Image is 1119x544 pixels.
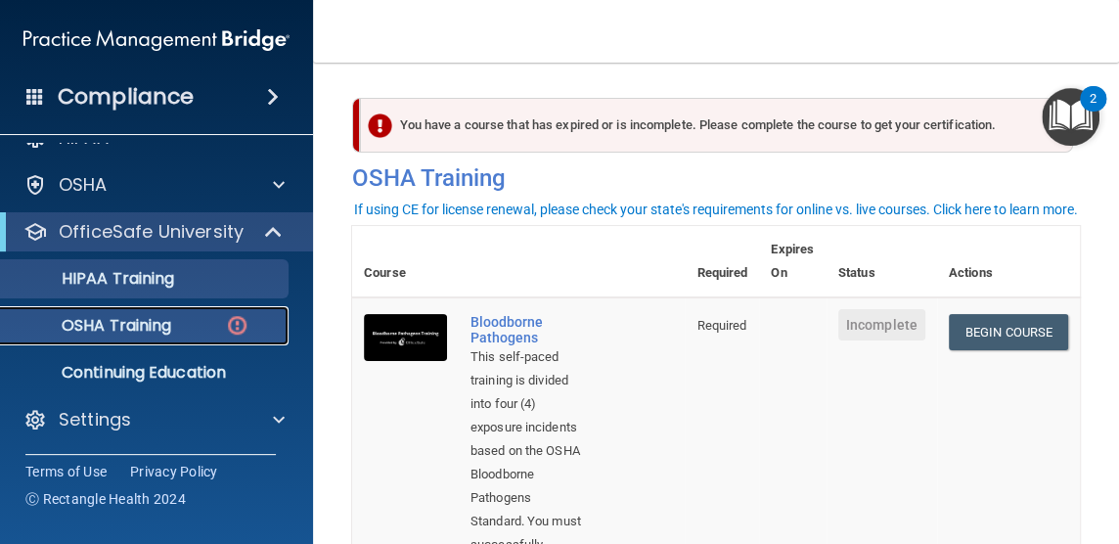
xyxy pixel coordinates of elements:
th: Status [827,226,937,297]
a: OfficeSafe University [23,220,284,244]
p: Continuing Education [13,363,280,383]
p: OSHA [59,173,108,197]
p: HIPAA Training [13,269,174,289]
button: If using CE for license renewal, please check your state's requirements for online vs. live cours... [351,200,1081,219]
span: Required [696,318,746,333]
p: Settings [59,408,131,431]
button: Open Resource Center, 2 new notifications [1042,88,1099,146]
th: Actions [937,226,1080,297]
iframe: Drift Widget Chat Controller [782,406,1096,483]
a: Begin Course [949,314,1068,350]
th: Required [685,226,759,297]
h4: OSHA Training [352,164,1080,192]
img: exclamation-circle-solid-danger.72ef9ffc.png [368,113,392,138]
span: Ⓒ Rectangle Health 2024 [25,489,186,509]
img: danger-circle.6113f641.png [225,313,249,338]
div: If using CE for license renewal, please check your state's requirements for online vs. live cours... [354,203,1078,216]
a: Terms of Use [25,462,107,481]
th: Course [352,226,459,297]
a: OSHA [23,173,285,197]
th: Expires On [759,226,827,297]
p: OSHA Training [13,316,171,336]
a: Bloodborne Pathogens [470,314,587,345]
span: Incomplete [838,309,925,340]
p: OfficeSafe University [59,220,244,244]
h4: Compliance [58,83,194,111]
a: Privacy Policy [130,462,218,481]
div: You have a course that has expired or is incomplete. Please complete the course to get your certi... [360,98,1073,153]
a: Settings [23,408,285,431]
div: 2 [1090,99,1097,124]
img: PMB logo [23,21,290,60]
